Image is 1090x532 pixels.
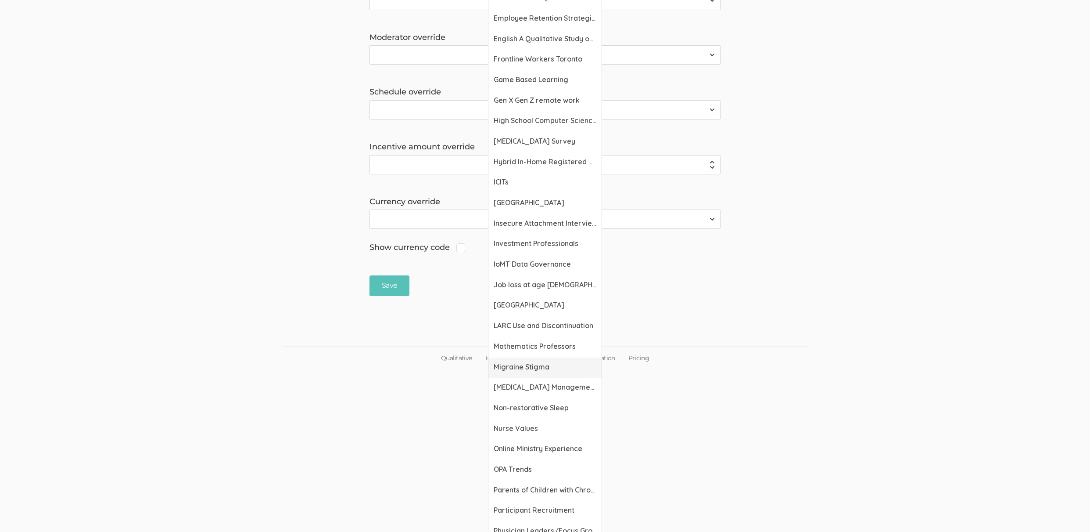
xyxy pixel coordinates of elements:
span: [MEDICAL_DATA] Management [494,382,596,392]
span: Insecure Attachment Interviews [494,218,596,228]
label: Schedule override [369,87,721,98]
span: [GEOGRAPHIC_DATA] [494,300,596,310]
span: Non-restorative Sleep [494,403,596,413]
a: [MEDICAL_DATA] Management [488,378,602,398]
span: IoMT Data Governance [494,259,596,269]
span: [MEDICAL_DATA] Survey [494,136,596,146]
a: Participant Recruitment [488,501,602,521]
a: LARC Use and Discontinuation [488,316,602,337]
label: Moderator override [369,32,721,43]
a: High School Computer Science Students of Color [488,111,602,132]
a: Qualitative [434,347,479,369]
a: Insecure Attachment Interviews [488,214,602,235]
iframe: Chat Widget [1046,490,1090,532]
a: IoMT Data Governance [488,255,602,275]
span: Employee Retention Strategies [494,13,596,23]
span: Game Based Learning [494,75,596,85]
span: LARC Use and Discontinuation [494,321,596,331]
span: ICITs [494,177,596,187]
a: English A Qualitative Study on [DEMOGRAPHIC_DATA] Mothers of [DEMOGRAPHIC_DATA] Daughters [488,29,602,50]
a: Pricing [622,347,656,369]
a: Investment Professionals [488,234,602,255]
a: [GEOGRAPHIC_DATA] [488,193,602,214]
a: ICITs [488,173,602,193]
a: Hybrid In-Home Registered Nurses [488,152,602,173]
a: Parents of Children with Chronic Conditions [488,481,602,501]
a: Non-restorative Sleep [488,398,602,419]
a: OPA Trends [488,460,602,481]
span: Investment Professionals [494,239,596,249]
a: Mathematics Professors [488,337,602,358]
a: Frontline Workers Toronto [488,50,602,70]
span: Job loss at age [DEMOGRAPHIC_DATA]+ [494,280,596,290]
a: Employee Retention Strategies [488,9,602,29]
a: Online Ministry Experience [488,439,602,460]
a: Job loss at age [DEMOGRAPHIC_DATA]+ [488,275,602,296]
span: Mathematics Professors [494,341,596,351]
a: Nurse Values [488,419,602,440]
span: Frontline Workers Toronto [494,54,596,64]
span: High School Computer Science Students of Color [494,116,596,126]
span: Nurse Values [494,423,596,434]
a: Game Based Learning [488,70,602,91]
span: English A Qualitative Study on [DEMOGRAPHIC_DATA] Mothers of [DEMOGRAPHIC_DATA] Daughters [494,34,596,44]
a: Migraine Stigma [488,358,602,378]
label: Incentive amount override [369,141,721,153]
span: Gen X Gen Z remote work [494,95,596,105]
a: Gen X Gen Z remote work [488,91,602,112]
input: Save [369,275,409,296]
label: Currency override [369,196,721,208]
span: Hybrid In-Home Registered Nurses [494,157,596,167]
a: [GEOGRAPHIC_DATA] [488,296,602,316]
a: [MEDICAL_DATA] Survey [488,132,602,152]
span: Online Ministry Experience [494,444,596,454]
span: Show currency code [369,242,465,253]
span: Participant Recruitment [494,505,596,515]
span: Migraine Stigma [494,362,596,372]
a: FAQ [479,347,505,369]
span: Parents of Children with Chronic Conditions [494,485,596,495]
span: [GEOGRAPHIC_DATA] [494,198,596,208]
span: OPA Trends [494,464,596,474]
